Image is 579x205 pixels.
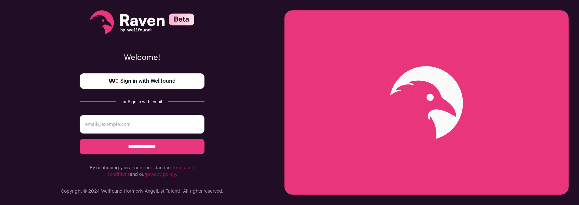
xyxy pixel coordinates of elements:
[80,53,204,63] p: Welcome!
[109,79,118,83] img: wellfound-symbol-flush-black-fb3c872781a75f747ccb3a119075da62bfe97bd399995f84a933054e44a575c4.png
[107,166,194,177] a: terms and conditions
[80,73,204,89] a: Sign in with Wellfound
[61,188,223,195] p: Copyright © 2024 Wellfound (formerly AngelList Talent). All rights reserved.
[80,165,204,178] p: By continuing you accept our standard and our .
[80,115,204,134] input: email@example.com
[120,77,176,85] span: Sign in with Wellfound
[146,172,176,177] a: privacy policy
[121,99,163,104] div: or Sign in with email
